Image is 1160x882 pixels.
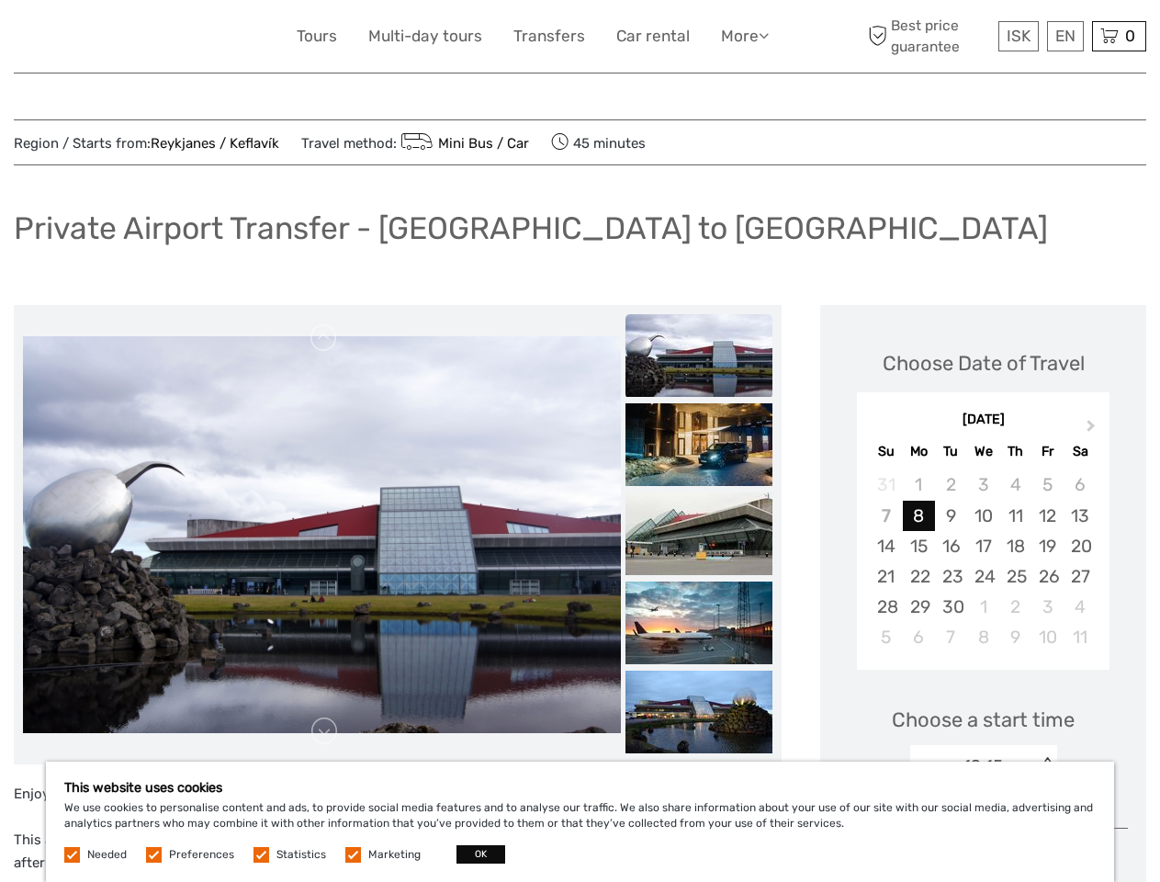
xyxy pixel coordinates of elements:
[1078,415,1108,445] button: Next Month
[935,592,967,622] div: Choose Tuesday, September 30th, 2025
[625,403,772,486] img: 42c1324140fe4ed2bf845b97d24818ad_slider_thumbnail.jpg
[903,469,935,500] div: Not available Monday, September 1st, 2025
[64,780,1096,796] h5: This website uses cookies
[999,622,1031,652] div: Choose Thursday, October 9th, 2025
[456,845,505,864] button: OK
[935,469,967,500] div: Not available Tuesday, September 2nd, 2025
[999,531,1031,561] div: Choose Thursday, September 18th, 2025
[397,135,529,152] a: Mini Bus / Car
[26,32,208,47] p: We're away right now. Please check back later!
[903,531,935,561] div: Choose Monday, September 15th, 2025
[1007,27,1030,45] span: ISK
[892,706,1075,734] span: Choose a start time
[625,671,772,753] img: 1e86d3f8def34c998e4a5701cb744eb5_slider_thumbnail.jpeg
[967,592,999,622] div: Choose Wednesday, October 1st, 2025
[1031,501,1064,531] div: Choose Friday, September 12th, 2025
[967,531,999,561] div: Choose Wednesday, September 17th, 2025
[151,135,279,152] a: Reykjanes / Keflavík
[883,349,1085,378] div: Choose Date of Travel
[857,411,1109,430] div: [DATE]
[1031,622,1064,652] div: Choose Friday, October 10th, 2025
[1064,469,1096,500] div: Not available Saturday, September 6th, 2025
[870,501,902,531] div: Not available Sunday, September 7th, 2025
[903,501,935,531] div: Choose Monday, September 8th, 2025
[513,23,585,50] a: Transfers
[999,469,1031,500] div: Not available Thursday, September 4th, 2025
[999,592,1031,622] div: Choose Thursday, October 2nd, 2025
[903,592,935,622] div: Choose Monday, September 29th, 2025
[999,439,1031,464] div: Th
[967,501,999,531] div: Choose Wednesday, September 10th, 2025
[935,531,967,561] div: Choose Tuesday, September 16th, 2025
[870,561,902,592] div: Choose Sunday, September 21st, 2025
[1064,501,1096,531] div: Choose Saturday, September 13th, 2025
[23,336,621,733] img: 1f03f6cb6a47470aa4a151761e46795d_main_slider.jpg
[625,582,772,664] img: 5c797a841a5a4b7fa6211775afa0b161_slider_thumbnail.jpeg
[935,561,967,592] div: Choose Tuesday, September 23rd, 2025
[616,23,690,50] a: Car rental
[1031,592,1064,622] div: Choose Friday, October 3rd, 2025
[870,531,902,561] div: Choose Sunday, September 14th, 2025
[625,314,772,397] img: 1f03f6cb6a47470aa4a151761e46795d_slider_thumbnail.jpg
[967,561,999,592] div: Choose Wednesday, September 24th, 2025
[935,622,967,652] div: Choose Tuesday, October 7th, 2025
[301,130,529,155] span: Travel method:
[368,23,482,50] a: Multi-day tours
[1064,622,1096,652] div: Choose Saturday, October 11th, 2025
[870,439,902,464] div: Su
[1064,531,1096,561] div: Choose Saturday, September 20th, 2025
[935,501,967,531] div: Choose Tuesday, September 9th, 2025
[862,469,1103,652] div: month 2025-09
[870,592,902,622] div: Choose Sunday, September 28th, 2025
[1064,561,1096,592] div: Choose Saturday, September 27th, 2025
[963,754,1003,778] div: 19:15
[169,847,234,863] label: Preferences
[1039,757,1054,776] div: < >
[1064,592,1096,622] div: Choose Saturday, October 4th, 2025
[903,622,935,652] div: Choose Monday, October 6th, 2025
[1122,27,1138,45] span: 0
[1031,439,1064,464] div: Fr
[863,16,994,56] span: Best price guarantee
[14,783,782,807] p: Enjoy the comfort of being picked up by a private driver straight from the welcome hall at the ai...
[967,469,999,500] div: Not available Wednesday, September 3rd, 2025
[276,847,326,863] label: Statistics
[903,561,935,592] div: Choose Monday, September 22nd, 2025
[211,28,233,51] button: Open LiveChat chat widget
[1031,469,1064,500] div: Not available Friday, September 5th, 2025
[625,492,772,575] img: 78d5c44c7eb044f3b821af3d33cea1dd_slider_thumbnail.jpeg
[14,829,782,876] p: This airport transfer will take you to your destination of choice. Your driver will be waiting fo...
[999,501,1031,531] div: Choose Thursday, September 11th, 2025
[46,762,1114,882] div: We use cookies to personalise content and ads, to provide social media features and to analyse ou...
[999,561,1031,592] div: Choose Thursday, September 25th, 2025
[967,622,999,652] div: Choose Wednesday, October 8th, 2025
[87,847,127,863] label: Needed
[551,130,646,155] span: 45 minutes
[1031,561,1064,592] div: Choose Friday, September 26th, 2025
[870,469,902,500] div: Not available Sunday, August 31st, 2025
[1031,531,1064,561] div: Choose Friday, September 19th, 2025
[721,23,769,50] a: More
[297,23,337,50] a: Tours
[870,622,902,652] div: Choose Sunday, October 5th, 2025
[368,847,421,863] label: Marketing
[935,439,967,464] div: Tu
[1047,21,1084,51] div: EN
[14,134,279,153] span: Region / Starts from:
[14,209,1048,247] h1: Private Airport Transfer - [GEOGRAPHIC_DATA] to [GEOGRAPHIC_DATA]
[903,439,935,464] div: Mo
[967,439,999,464] div: We
[1064,439,1096,464] div: Sa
